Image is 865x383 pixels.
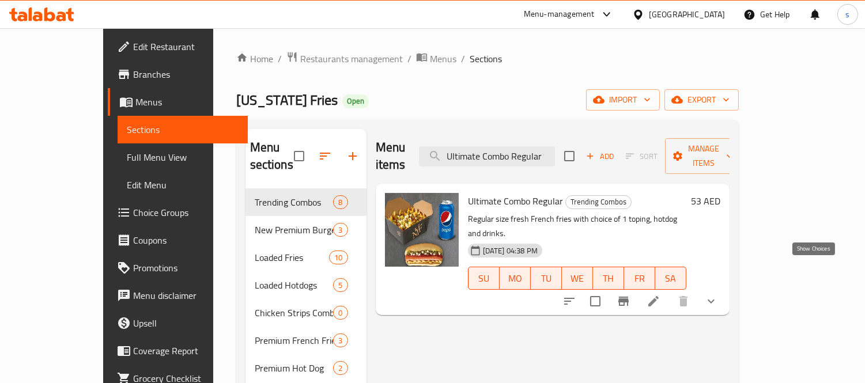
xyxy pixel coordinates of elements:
span: Choice Groups [133,206,239,219]
span: MO [504,270,526,287]
span: WE [566,270,588,287]
span: 3 [334,225,347,236]
input: search [419,146,555,166]
div: Open [342,94,369,108]
div: New Premium Burgers [255,223,334,237]
span: Select section first [618,147,665,165]
span: Trending Combos [255,195,334,209]
span: Premium Hot Dog [255,361,334,375]
span: Loaded Hotdogs [255,278,334,292]
span: 2 [334,363,347,374]
span: 5 [334,280,347,291]
span: import [595,93,651,107]
div: items [333,195,347,209]
a: Promotions [108,254,248,282]
span: Promotions [133,261,239,275]
div: Menu-management [524,7,595,21]
a: Sections [118,116,248,143]
button: TH [593,267,624,290]
span: Trending Combos [566,195,631,208]
div: Loaded Hotdogs5 [245,271,367,299]
span: 10 [330,252,347,263]
span: FR [629,270,651,287]
span: Ultimate Combo Regular [468,192,563,210]
a: Coupons [108,226,248,254]
li: / [278,52,282,66]
span: Loaded Fries [255,251,330,264]
button: Branch-specific-item [610,287,637,315]
span: export [674,93,730,107]
button: sort-choices [556,287,583,315]
span: TU [535,270,557,287]
button: show more [697,287,725,315]
button: Manage items [665,138,742,174]
span: Coupons [133,233,239,247]
span: Add [584,150,615,163]
span: Edit Restaurant [133,40,239,54]
span: Upsell [133,316,239,330]
button: Add [581,147,618,165]
a: Restaurants management [286,51,403,66]
a: Home [236,52,273,66]
span: Sections [127,123,239,136]
div: Chicken Strips Combos [255,306,334,320]
span: 3 [334,335,347,346]
span: TH [598,270,620,287]
div: items [333,223,347,237]
p: Regular size fresh French fries with choice of 1 toping, hotdog and drinks. [468,212,686,241]
div: New Premium Burgers3 [245,216,367,244]
button: WE [562,267,593,290]
span: [US_STATE] Fries [236,87,338,113]
div: items [333,333,347,347]
li: / [461,52,465,66]
a: Edit Menu [118,171,248,199]
a: Edit Restaurant [108,33,248,60]
button: MO [500,267,531,290]
span: SU [473,270,495,287]
div: Chicken Strips Combos0 [245,299,367,327]
span: Premium French Fries [255,333,334,347]
a: Edit menu item [647,294,660,308]
span: 0 [334,308,347,318]
span: Menus [135,95,239,109]
div: items [333,278,347,292]
span: [DATE] 04:38 PM [478,245,542,256]
div: Premium French Fries3 [245,327,367,354]
button: SU [468,267,500,290]
span: Select all sections [287,144,311,168]
button: delete [670,287,697,315]
div: items [333,306,347,320]
span: Coverage Report [133,344,239,358]
nav: breadcrumb [236,51,739,66]
button: import [586,89,660,111]
span: 8 [334,197,347,208]
button: FR [624,267,655,290]
h6: 53 AED [691,193,720,209]
button: TU [531,267,562,290]
span: Manage items [674,142,733,170]
div: items [333,361,347,375]
div: Premium Hot Dog2 [245,354,367,382]
a: Full Menu View [118,143,248,171]
a: Menus [108,88,248,116]
button: export [664,89,739,111]
div: Trending Combos [565,195,632,209]
span: Menus [430,52,456,66]
a: Upsell [108,309,248,337]
a: Choice Groups [108,199,248,226]
span: Edit Menu [127,178,239,192]
span: SA [660,270,682,287]
span: Select to update [583,289,607,313]
a: Coverage Report [108,337,248,365]
div: Trending Combos8 [245,188,367,216]
span: Select section [557,144,581,168]
span: Sections [470,52,503,66]
img: Ultimate Combo Regular [385,193,459,267]
button: SA [655,267,686,290]
a: Branches [108,60,248,88]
